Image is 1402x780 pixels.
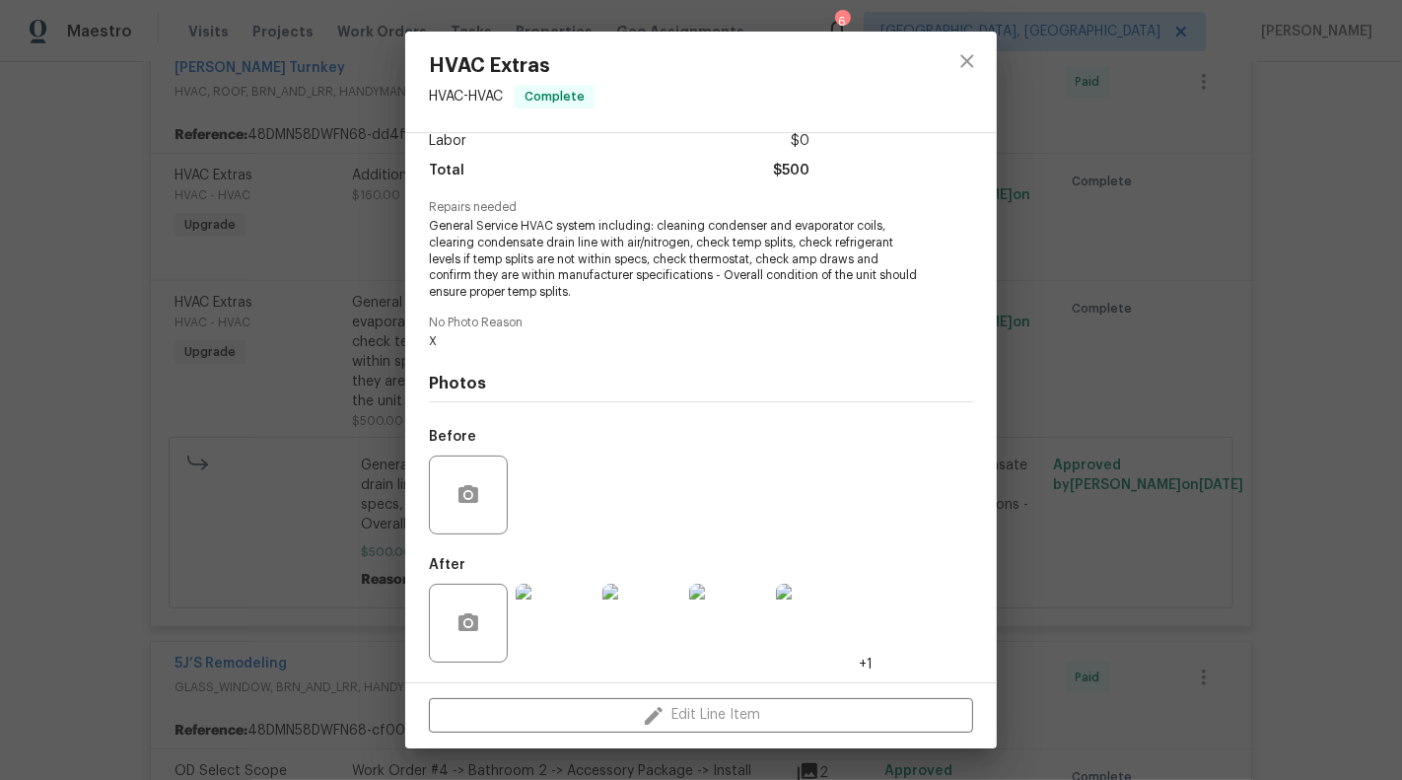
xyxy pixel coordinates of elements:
[517,87,593,106] span: Complete
[429,317,973,329] span: No Photo Reason
[429,218,919,301] span: General Service HVAC system including: cleaning condenser and evaporator coils, clearing condensa...
[944,37,991,85] button: close
[791,127,809,156] span: $0
[429,127,466,156] span: Labor
[429,157,464,185] span: Total
[429,90,503,104] span: HVAC - HVAC
[429,558,465,572] h5: After
[429,201,973,214] span: Repairs needed
[429,333,919,350] span: X
[429,430,476,444] h5: Before
[773,157,809,185] span: $500
[429,55,595,77] span: HVAC Extras
[859,655,873,674] span: +1
[429,374,973,393] h4: Photos
[835,12,849,32] div: 6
